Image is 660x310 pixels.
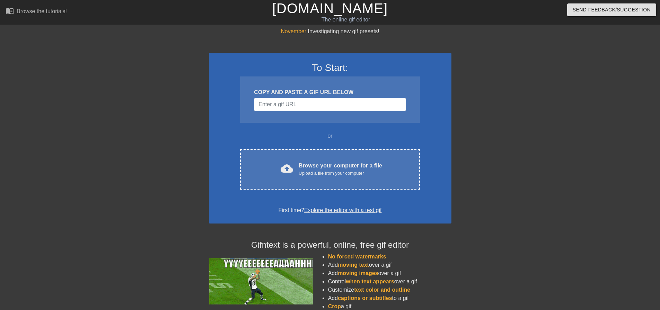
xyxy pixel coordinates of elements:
span: November: [281,28,308,34]
div: Investigating new gif presets! [209,27,451,36]
span: Send Feedback/Suggestion [573,6,651,14]
div: COPY AND PASTE A GIF URL BELOW [254,88,406,97]
span: captions or subtitles [338,295,392,301]
span: menu_book [6,7,14,15]
span: text color and outline [354,287,410,293]
button: Send Feedback/Suggestion [567,3,656,16]
span: No forced watermarks [328,254,386,259]
div: The online gif editor [223,16,468,24]
div: Upload a file from your computer [299,170,382,177]
div: Browse the tutorials! [17,8,67,14]
li: Add over a gif [328,261,451,269]
div: Browse your computer for a file [299,162,382,177]
a: Explore the editor with a test gif [304,207,381,213]
li: Customize [328,286,451,294]
h4: Gifntext is a powerful, online, free gif editor [209,240,451,250]
span: moving images [338,270,378,276]
div: or [227,132,433,140]
span: when text appears [346,279,394,284]
h3: To Start: [218,62,442,74]
div: First time? [218,206,442,215]
img: football_small.gif [209,258,313,304]
li: Control over a gif [328,277,451,286]
span: cloud_upload [281,162,293,175]
span: Crop [328,303,341,309]
li: Add over a gif [328,269,451,277]
a: Browse the tutorials! [6,7,67,17]
input: Username [254,98,406,111]
span: moving text [338,262,369,268]
a: [DOMAIN_NAME] [272,1,388,16]
li: Add to a gif [328,294,451,302]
